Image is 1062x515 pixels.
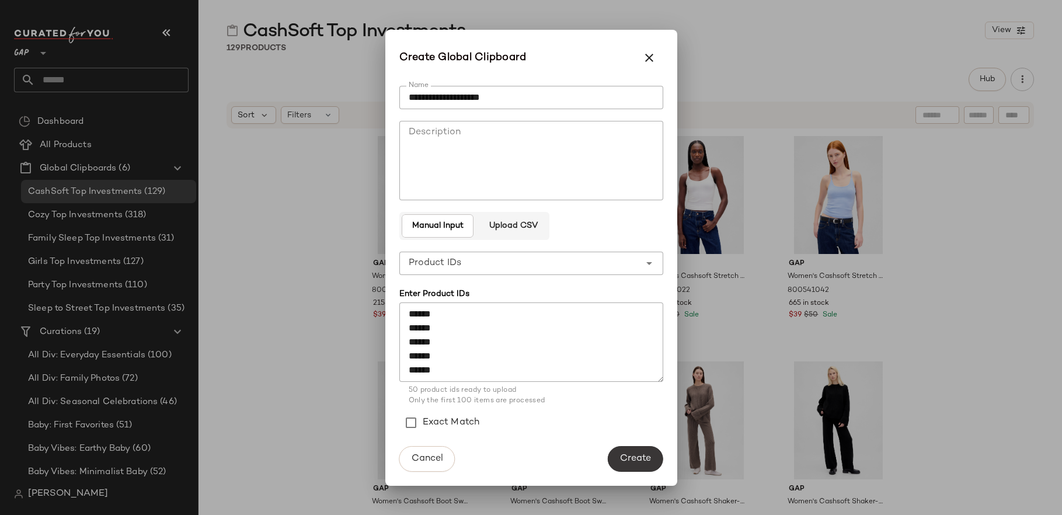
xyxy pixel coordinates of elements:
button: Cancel [399,446,454,472]
div: 50 product ids ready to upload Only the first 100 items are processed [409,385,654,406]
span: Manual Input [412,221,464,231]
button: Upload CSV [479,214,547,238]
span: Create Global Clipboard [399,50,527,66]
span: Product IDs [409,256,462,270]
span: Upload CSV [489,221,538,231]
button: Create [608,446,663,472]
div: Enter Product IDs [399,288,663,300]
span: Create [619,453,651,464]
label: Exact Match [423,406,480,439]
span: Cancel [410,453,443,464]
button: Manual Input [402,214,473,238]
